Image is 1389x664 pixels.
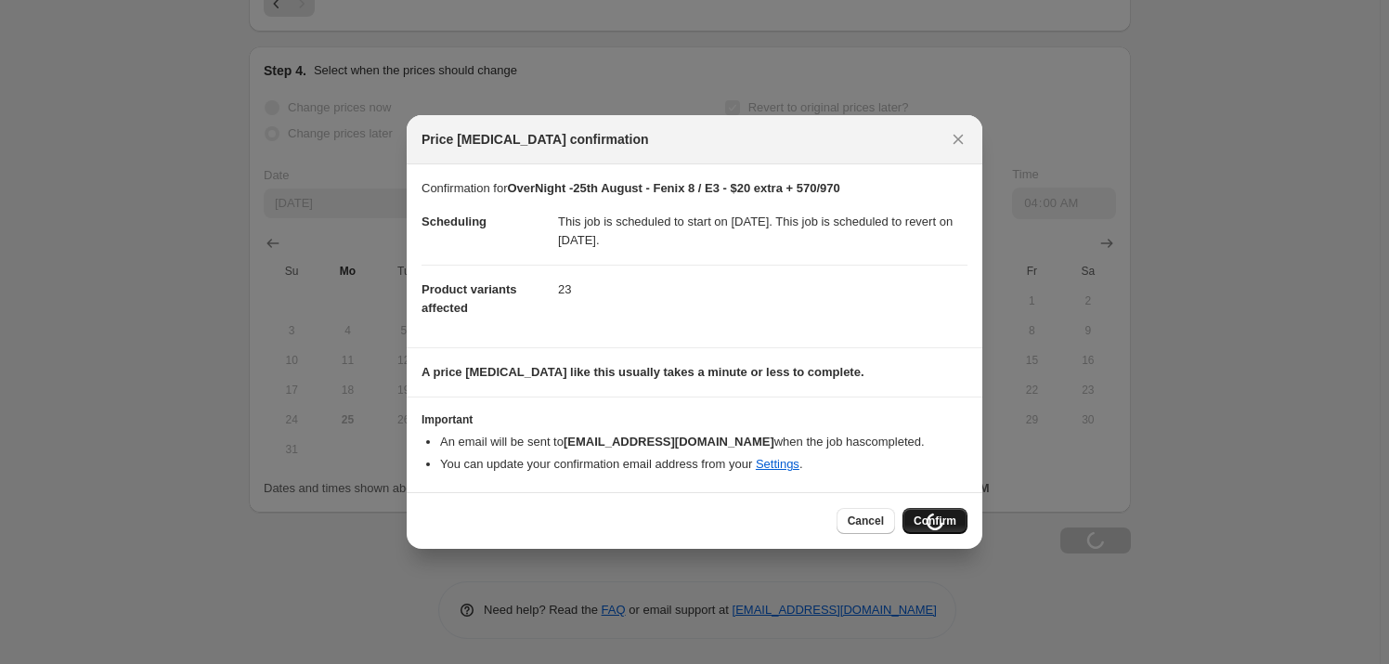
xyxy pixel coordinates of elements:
span: Product variants affected [422,282,517,315]
dd: This job is scheduled to start on [DATE]. This job is scheduled to revert on [DATE]. [558,198,967,265]
span: Scheduling [422,215,487,228]
li: You can update your confirmation email address from your . [440,455,967,474]
a: Settings [756,457,799,471]
li: An email will be sent to when the job has completed . [440,433,967,451]
p: Confirmation for [422,179,967,198]
span: Cancel [848,514,884,528]
button: Cancel [837,508,895,534]
h3: Important [422,412,967,427]
span: Price [MEDICAL_DATA] confirmation [422,130,649,149]
dd: 23 [558,265,967,314]
b: A price [MEDICAL_DATA] like this usually takes a minute or less to complete. [422,365,864,379]
b: OverNight -25th August - Fenix 8 / E3 - $20 extra + 570/970 [507,181,839,195]
button: Close [945,126,971,152]
b: [EMAIL_ADDRESS][DOMAIN_NAME] [564,435,774,449]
